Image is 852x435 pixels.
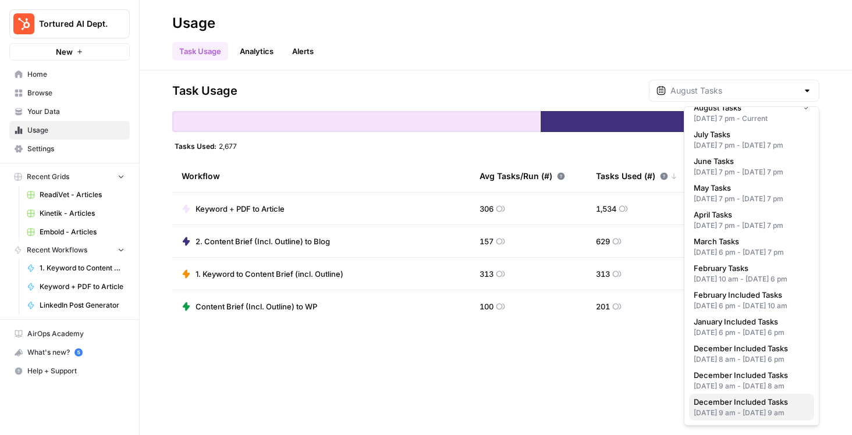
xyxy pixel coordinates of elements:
span: July Tasks [694,129,805,140]
span: ReadiVet - Articles [40,190,125,200]
span: 313 [596,268,610,280]
span: December Included Tasks [694,343,805,354]
span: Tortured AI Dept. [39,18,109,30]
span: Keyword + PDF to Article [40,281,125,292]
div: Workflow [182,160,461,192]
span: 313 [480,268,494,280]
span: 201 [596,301,610,312]
span: Browse [27,88,125,98]
span: Task Usage [172,83,237,99]
div: [DATE] 7 pm - [DATE] 7 pm [694,140,810,151]
span: December Included Tasks [694,396,805,408]
span: New [56,46,73,58]
div: [DATE] 7 pm - Current [694,113,810,124]
span: 1. Keyword to Content Brief (incl. Outline) [40,263,125,273]
button: Recent Grids [9,168,130,186]
div: Avg Tasks/Run (#) [480,160,565,192]
div: What's new? [10,344,129,361]
span: 157 [480,236,494,247]
div: [DATE] 7 pm - [DATE] 7 pm [694,194,810,204]
div: [DATE] 10 am - [DATE] 6 pm [694,274,810,284]
div: [DATE] 6 pm - [DATE] 7 pm [694,247,810,258]
span: 306 [480,203,494,215]
span: Kinetik - Articles [40,208,125,219]
span: 2. Content Brief (Incl. Outline) to Blog [196,236,330,247]
span: Settings [27,144,125,154]
div: [DATE] 8 am - [DATE] 6 pm [694,354,810,365]
a: 5 [74,348,83,356]
a: Analytics [233,42,281,60]
a: ReadiVet - Articles [22,186,130,204]
a: 1. Keyword to Content Brief (incl. Outline) [182,268,343,280]
div: [DATE] 9 am - [DATE] 9 am [694,408,810,418]
img: Tortured AI Dept. Logo [13,13,34,34]
a: 1. Keyword to Content Brief (incl. Outline) [22,259,130,277]
span: Embold - Articles [40,227,125,237]
span: Keyword + PDF to Article [196,203,285,215]
span: 2,677 [219,141,237,151]
a: Keyword + PDF to Article [22,277,130,296]
span: Home [27,69,125,80]
div: [DATE] 9 am - [DATE] 8 am [694,381,810,391]
span: Recent Grids [27,172,69,182]
a: Embold - Articles [22,223,130,241]
span: Content Brief (Incl. Outline) to WP [196,301,317,312]
span: Your Data [27,106,125,117]
span: Usage [27,125,125,136]
span: August Tasks [694,102,794,113]
span: June Tasks [694,155,805,167]
a: AirOps Academy [9,325,130,343]
a: Your Data [9,102,130,121]
span: Tasks Used: [175,141,216,151]
span: April Tasks [694,209,805,220]
a: 2. Content Brief (Incl. Outline) to Blog [182,236,330,247]
div: [DATE] 6 pm - [DATE] 6 pm [694,327,810,338]
span: Recent Workflows [27,245,87,255]
span: February Included Tasks [694,289,805,301]
span: December Included Tasks [694,369,805,381]
span: LinkedIn Post Generator [40,300,125,311]
a: Alerts [285,42,321,60]
a: Keyword + PDF to Article [182,203,285,215]
span: Help + Support [27,366,125,376]
a: Settings [9,140,130,158]
button: Workspace: Tortured AI Dept. [9,9,130,38]
div: Tasks Used (#) [596,160,677,192]
span: 629 [596,236,610,247]
a: LinkedIn Post Generator [22,296,130,315]
span: May Tasks [694,182,805,194]
span: February Tasks [694,262,805,274]
div: [DATE] 6 pm - [DATE] 10 am [694,301,810,311]
a: Kinetik - Articles [22,204,130,223]
a: Usage [9,121,130,140]
a: Task Usage [172,42,228,60]
button: Recent Workflows [9,241,130,259]
button: New [9,43,130,60]
span: 100 [480,301,494,312]
div: [DATE] 7 pm - [DATE] 7 pm [694,220,810,231]
span: January Included Tasks [694,316,805,327]
a: Content Brief (Incl. Outline) to WP [182,301,317,312]
div: [DATE] 7 pm - [DATE] 7 pm [694,167,810,177]
button: What's new? 5 [9,343,130,362]
span: AirOps Academy [27,329,125,339]
span: 1. Keyword to Content Brief (incl. Outline) [196,268,343,280]
text: 5 [77,350,80,355]
a: Home [9,65,130,84]
span: 1,534 [596,203,616,215]
span: March Tasks [694,236,805,247]
div: Usage [172,14,215,33]
button: Help + Support [9,362,130,380]
a: Browse [9,84,130,102]
input: August Tasks [670,85,798,97]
